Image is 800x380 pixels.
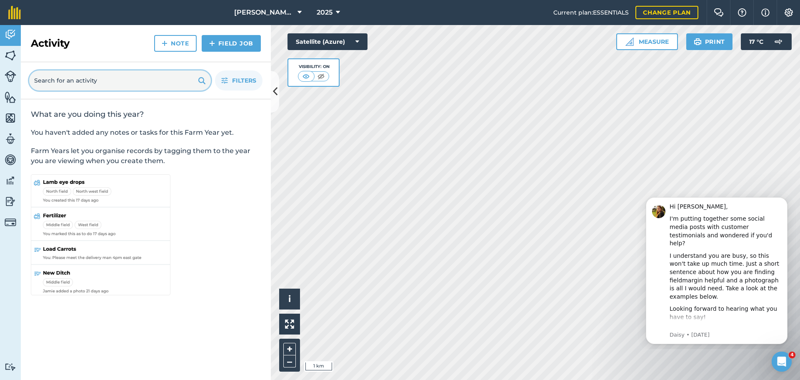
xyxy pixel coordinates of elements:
[36,141,148,149] p: Message from Daisy, sent 4d ago
[283,343,296,355] button: +
[784,8,794,17] img: A cog icon
[5,70,16,82] img: svg+xml;base64,PD94bWwgdmVyc2lvbj0iMS4wIiBlbmNvZGluZz0idXRmLTgiPz4KPCEtLSBHZW5lcmF0b3I6IEFkb2JlIE...
[686,33,733,50] button: Print
[36,136,148,144] div: Have a great day,
[694,37,702,47] img: svg+xml;base64,PHN2ZyB4bWxucz0iaHR0cDovL3d3dy53My5vcmcvMjAwMC9zdmciIHdpZHRoPSIxOSIgaGVpZ2h0PSIyNC...
[154,35,197,52] a: Note
[553,8,629,17] span: Current plan : ESSENTIALS
[36,25,148,58] div: I'm putting together some social media posts with customer testimonials and wondered if you'd help?
[31,146,261,166] p: Farm Years let you organise records by tagging them to the year you are viewing when you create t...
[737,8,747,17] img: A question mark icon
[12,8,154,154] div: message notification from Daisy, 4d ago. Hi Oliver, I'm putting together some social media posts ...
[316,72,326,81] img: svg+xml;base64,PHN2ZyB4bWxucz0iaHR0cDovL3d3dy53My5vcmcvMjAwMC9zdmciIHdpZHRoPSI1MCIgaGVpZ2h0PSI0MC...
[202,35,261,52] a: Field Job
[285,320,294,329] img: Four arrows, one pointing top left, one top right, one bottom right and the last bottom left
[298,63,330,70] div: Visibility: On
[5,112,16,124] img: svg+xml;base64,PHN2ZyB4bWxucz0iaHR0cDovL3d3dy53My5vcmcvMjAwMC9zdmciIHdpZHRoPSI1NiIgaGVpZ2h0PSI2MC...
[36,13,148,21] div: Hi [PERSON_NAME],
[36,115,148,131] div: Looking forward to hearing what you have to say!
[279,289,300,310] button: i
[5,91,16,103] img: svg+xml;base64,PHN2ZyB4bWxucz0iaHR0cDovL3d3dy53My5vcmcvMjAwMC9zdmciIHdpZHRoPSI1NiIgaGVpZ2h0PSI2MC...
[36,13,148,138] div: Message content
[5,28,16,41] img: svg+xml;base64,PD94bWwgdmVyc2lvbj0iMS4wIiBlbmNvZGluZz0idXRmLTgiPz4KPCEtLSBHZW5lcmF0b3I6IEFkb2JlIE...
[5,195,16,208] img: svg+xml;base64,PD94bWwgdmVyc2lvbj0iMS4wIiBlbmNvZGluZz0idXRmLTgiPz4KPCEtLSBHZW5lcmF0b3I6IEFkb2JlIE...
[714,8,724,17] img: Two speech bubbles overlapping with the left bubble in the forefront
[625,38,634,46] img: Ruler icon
[741,33,792,50] button: 17 °C
[283,355,296,367] button: –
[5,49,16,62] img: svg+xml;base64,PHN2ZyB4bWxucz0iaHR0cDovL3d3dy53My5vcmcvMjAwMC9zdmciIHdpZHRoPSI1NiIgaGVpZ2h0PSI2MC...
[5,216,16,228] img: svg+xml;base64,PD94bWwgdmVyc2lvbj0iMS4wIiBlbmNvZGluZz0idXRmLTgiPz4KPCEtLSBHZW5lcmF0b3I6IEFkb2JlIE...
[317,8,332,18] span: 2025
[198,75,206,86] img: svg+xml;base64,PHN2ZyB4bWxucz0iaHR0cDovL3d3dy53My5vcmcvMjAwMC9zdmciIHdpZHRoPSIxOSIgaGVpZ2h0PSIyNC...
[287,33,367,50] button: Satellite (Azure)
[19,15,32,28] img: Profile image for Daisy
[234,8,294,18] span: [PERSON_NAME] Brookland Ltd
[162,38,167,48] img: svg+xml;base64,PHN2ZyB4bWxucz0iaHR0cDovL3d3dy53My5vcmcvMjAwMC9zdmciIHdpZHRoPSIxNCIgaGVpZ2h0PSIyNC...
[209,38,215,48] img: svg+xml;base64,PHN2ZyB4bWxucz0iaHR0cDovL3d3dy53My5vcmcvMjAwMC9zdmciIHdpZHRoPSIxNCIgaGVpZ2h0PSIyNC...
[5,154,16,166] img: svg+xml;base64,PD94bWwgdmVyc2lvbj0iMS4wIiBlbmNvZGluZz0idXRmLTgiPz4KPCEtLSBHZW5lcmF0b3I6IEFkb2JlIE...
[36,62,148,111] div: I understand you are busy, so this won't take up much time. Just a short sentence about how you a...
[29,70,211,91] input: Search for an activity
[8,6,21,19] img: fieldmargin Logo
[31,109,261,119] h2: What are you doing this year?
[5,133,16,145] img: svg+xml;base64,PD94bWwgdmVyc2lvbj0iMS4wIiBlbmNvZGluZz0idXRmLTgiPz4KPCEtLSBHZW5lcmF0b3I6IEFkb2JlIE...
[770,33,787,50] img: svg+xml;base64,PD94bWwgdmVyc2lvbj0iMS4wIiBlbmNvZGluZz0idXRmLTgiPz4KPCEtLSBHZW5lcmF0b3I6IEFkb2JlIE...
[635,6,698,19] a: Change plan
[31,128,261,138] p: You haven't added any notes or tasks for this Farm Year yet.
[5,363,16,371] img: svg+xml;base64,PD94bWwgdmVyc2lvbj0iMS4wIiBlbmNvZGluZz0idXRmLTgiPz4KPCEtLSBHZW5lcmF0b3I6IEFkb2JlIE...
[301,72,311,81] img: svg+xml;base64,PHN2ZyB4bWxucz0iaHR0cDovL3d3dy53My5vcmcvMjAwMC9zdmciIHdpZHRoPSI1MCIgaGVpZ2h0PSI0MC...
[761,8,770,18] img: svg+xml;base64,PHN2ZyB4bWxucz0iaHR0cDovL3d3dy53My5vcmcvMjAwMC9zdmciIHdpZHRoPSIxNyIgaGVpZ2h0PSIxNy...
[772,352,792,372] iframe: Intercom live chat
[749,33,763,50] span: 17 ° C
[31,37,70,50] h2: Activity
[232,76,256,85] span: Filters
[288,294,291,304] span: i
[215,70,262,91] button: Filters
[633,190,800,349] iframe: Intercom notifications message
[789,352,795,358] span: 4
[616,33,678,50] button: Measure
[5,174,16,187] img: svg+xml;base64,PD94bWwgdmVyc2lvbj0iMS4wIiBlbmNvZGluZz0idXRmLTgiPz4KPCEtLSBHZW5lcmF0b3I6IEFkb2JlIE...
